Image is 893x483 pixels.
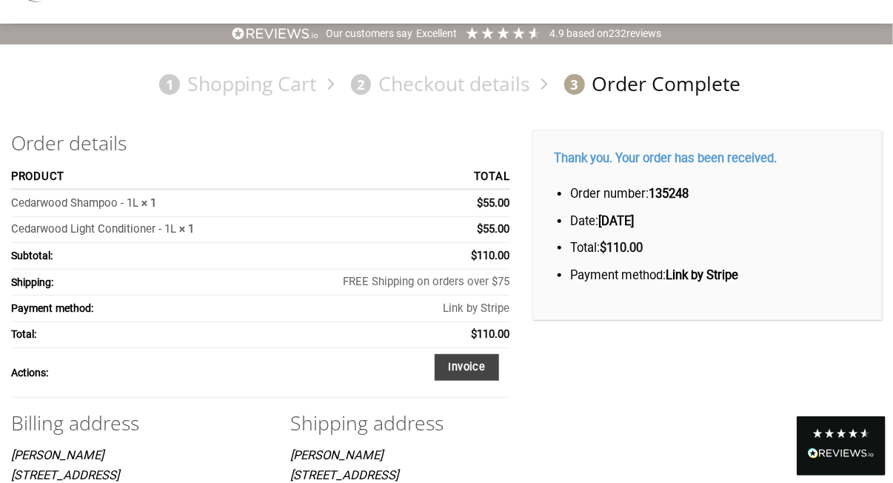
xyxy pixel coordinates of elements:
[570,212,860,232] li: Date:
[626,27,661,39] span: reviews
[797,416,886,476] div: Read All Reviews
[472,327,510,341] span: 110.00
[598,214,634,228] strong: [DATE]
[464,25,542,41] div: 4.91 Stars
[11,166,272,191] th: Product
[11,410,269,436] h2: Billing address
[600,241,643,255] bdi: 110.00
[351,74,372,95] span: 2
[570,184,860,204] li: Order number:
[326,27,412,41] div: Our customers say
[808,445,874,464] div: Read All Reviews
[812,427,871,439] div: 4.8 Stars
[472,249,478,262] span: $
[472,249,510,262] span: 110.00
[478,222,484,236] span: $
[272,166,510,191] th: Total
[549,27,566,39] span: 4.9
[344,71,530,97] a: 2Checkout details
[808,448,874,459] img: REVIEWS.io
[232,27,319,41] img: REVIEWS.io
[478,222,510,236] bdi: 55.00
[566,27,609,39] span: Based on
[600,241,606,255] span: $
[11,222,176,236] a: Cedarwood Light Conditioner - 1L
[570,239,860,259] li: Total:
[472,327,478,341] span: $
[11,60,882,108] nav: Checkout steps
[478,196,484,210] span: $
[435,354,499,382] a: Invoice order number 135248
[141,196,156,210] strong: × 1
[609,27,626,39] span: 232
[11,296,272,322] th: Payment method:
[649,187,689,201] strong: 135248
[478,196,510,210] bdi: 55.00
[11,196,138,210] a: Cedarwood Shampoo - 1L
[555,151,777,165] strong: Thank you. Your order has been received.
[272,296,510,322] td: Link by Stripe
[179,222,194,236] strong: × 1
[291,410,510,436] h2: Shipping address
[570,266,860,286] li: Payment method:
[153,71,317,97] a: 1Shopping Cart
[272,270,510,296] td: FREE Shipping on orders over $75
[11,348,272,398] th: Actions:
[11,270,272,296] th: Shipping:
[11,130,510,156] h2: Order details
[11,322,272,348] th: Total:
[11,243,272,269] th: Subtotal:
[416,27,457,41] div: Excellent
[159,74,180,95] span: 1
[666,268,738,282] strong: Link by Stripe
